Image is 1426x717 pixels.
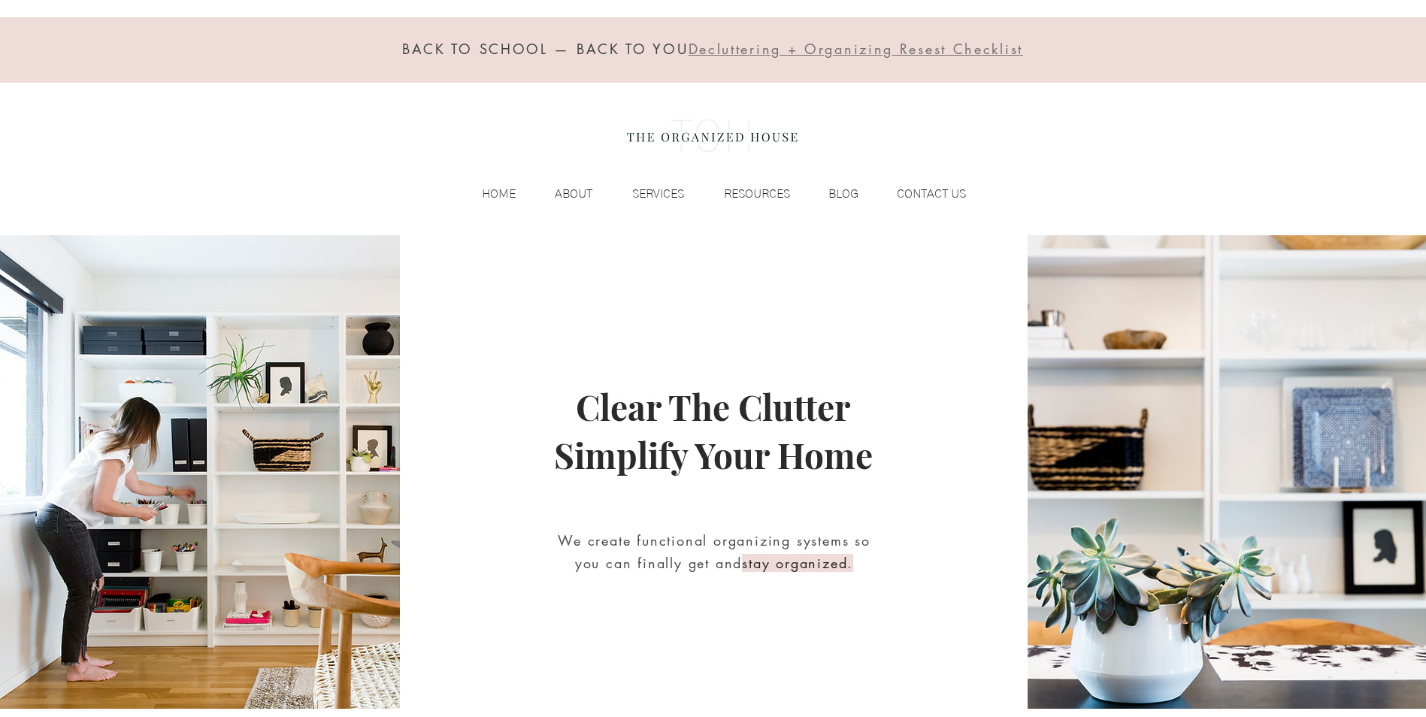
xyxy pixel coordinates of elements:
a: BLOG [798,183,866,205]
a: SERVICES [600,183,692,205]
p: SERVICES [625,183,692,205]
a: Decluttering + Organizing Resest Checklist [689,44,1023,57]
p: BLOG [821,183,866,205]
img: the organized house [620,106,804,166]
p: CONTACT US [889,183,973,205]
nav: Site [451,183,973,205]
p: RESOURCES [716,183,798,205]
span: Decluttering + Organizing Resest Checklist [689,40,1023,58]
span: We create functional organizing systems so you can finally get and [558,531,870,572]
p: ABOUT [547,183,600,205]
span: stay organized [742,554,847,572]
span: BACK TO SCHOOL — BACK TO YOU [402,40,689,58]
a: CONTACT US [866,183,973,205]
a: RESOURCES [692,183,798,205]
a: HOME [451,183,523,205]
p: HOME [474,183,523,205]
span: . [847,554,853,572]
span: Clear The Clutter Simplify Your Home [554,383,873,478]
a: ABOUT [523,183,600,205]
